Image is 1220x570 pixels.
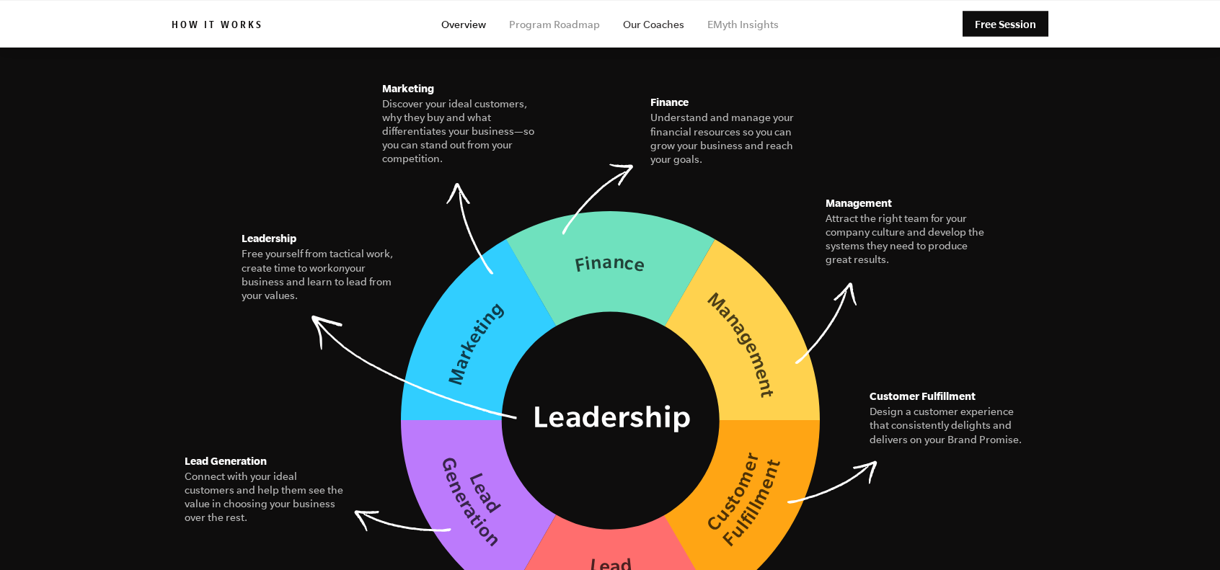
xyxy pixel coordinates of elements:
[509,19,600,30] a: Program Roadmap
[441,19,486,30] a: Overview
[242,247,403,303] figcaption: Free yourself from tactical work, create time to work your business and learn to lead from your v...
[1148,501,1220,570] iframe: Chat Widget
[333,262,345,274] i: on
[826,212,987,267] figcaption: Attract the right team for your company culture and develop the systems they need to produce grea...
[963,12,1048,37] a: Free Session
[650,94,812,111] h5: Finance
[826,195,987,212] h5: Management
[185,453,346,470] h5: Lead Generation
[870,405,1031,447] figcaption: Design a customer experience that consistently delights and delivers on your Brand Promise.
[650,111,812,166] figcaption: Understand and manage your financial resources so you can grow your business and reach your goals.
[707,19,779,30] a: EMyth Insights
[870,388,1031,405] h5: Customer Fulfillment
[242,230,403,247] h5: Leadership
[382,97,544,166] figcaption: Discover your ideal customers, why they buy and what differentiates your business—so you can stan...
[185,470,346,525] figcaption: Connect with your ideal customers and help them see the value in choosing your business over the ...
[172,19,263,34] h6: How it works
[623,19,684,30] a: Our Coaches
[382,80,544,97] h5: Marketing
